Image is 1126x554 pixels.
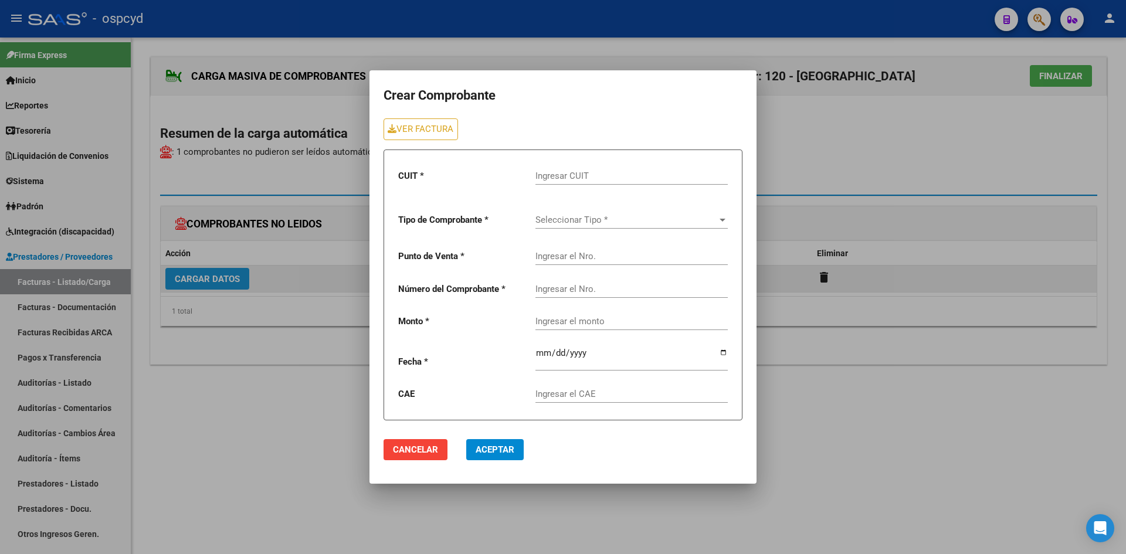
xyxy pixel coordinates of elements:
[398,315,526,328] p: Monto *
[398,250,526,263] p: Punto de Venta *
[398,355,526,369] p: Fecha *
[398,388,526,401] p: CAE
[384,118,458,140] a: VER FACTURA
[384,84,742,107] h1: Crear Comprobante
[476,444,514,455] span: Aceptar
[398,169,526,183] p: CUIT *
[398,283,526,296] p: Número del Comprobante *
[1086,514,1114,542] div: Open Intercom Messenger
[398,213,526,227] p: Tipo de Comprobante *
[384,439,447,460] button: Cancelar
[393,444,438,455] span: Cancelar
[466,439,524,460] button: Aceptar
[535,215,717,225] span: Seleccionar Tipo *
